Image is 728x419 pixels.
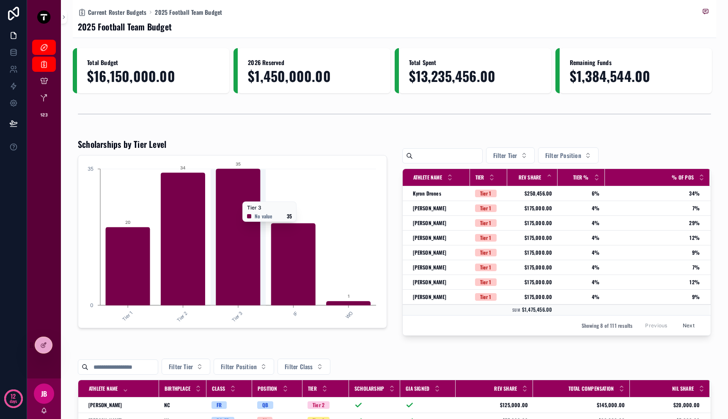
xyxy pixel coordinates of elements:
[413,174,442,181] span: Athlete Name
[413,205,447,212] span: [PERSON_NAME]
[413,234,465,241] a: [PERSON_NAME]
[277,359,330,375] button: Select Button
[512,307,520,313] small: Sum
[248,68,380,83] span: $1,450,000.00
[563,279,600,286] a: 4%
[262,401,268,409] div: QB
[605,264,700,271] span: 7%
[88,402,154,408] a: [PERSON_NAME]
[176,310,189,323] text: Tier 2
[475,264,502,271] a: Tier 1
[413,220,447,226] span: [PERSON_NAME]
[88,402,122,408] span: [PERSON_NAME]
[605,294,700,300] a: 9%
[563,294,600,300] a: 4%
[27,34,61,133] div: scrollable content
[605,220,700,226] a: 29%
[512,190,552,197] a: $250,456.00
[605,190,700,197] span: 34%
[480,219,492,227] div: Tier 1
[78,8,146,16] a: Current Roster Budgets
[512,294,552,300] a: $175,000.00
[10,395,17,407] p: days
[37,10,51,24] img: App logo
[413,220,465,226] a: [PERSON_NAME]
[570,58,702,67] span: Remaining Funds
[212,401,247,409] a: FR
[348,294,349,299] text: 1
[285,362,313,371] span: Filter Class
[125,220,130,225] text: 20
[480,278,492,286] div: Tier 1
[90,302,93,308] tspan: 0
[41,389,47,399] span: JB
[605,279,700,286] a: 12%
[475,204,502,212] a: Tier 1
[292,310,299,317] text: IF
[475,278,502,286] a: Tier 1
[413,279,465,286] a: [PERSON_NAME]
[519,174,541,181] span: Rev Share
[480,234,492,242] div: Tier 1
[486,147,535,163] button: Select Button
[494,385,517,392] span: Rev Share
[313,401,324,409] div: Tier 2
[582,322,633,329] span: Showing 8 of 111 results
[512,234,552,241] a: $175,000.00
[308,385,317,392] span: Tier
[413,294,447,300] span: [PERSON_NAME]
[308,401,344,409] a: Tier 2
[248,58,380,67] span: 2026 Reserved
[212,385,225,392] span: Class
[569,385,614,392] span: Total Compensation
[570,68,702,83] span: $1,384,544.00
[563,249,600,256] a: 4%
[672,174,694,181] span: % of Pos
[605,205,700,212] a: 7%
[87,68,219,83] span: $16,150,000.00
[257,401,297,409] a: QB
[493,151,517,160] span: Filter Tier
[630,402,700,408] a: $20,000.00
[677,319,701,332] button: Next
[512,220,552,226] span: $175,000.00
[121,310,134,322] text: Tier 1
[563,190,600,197] a: 6%
[512,264,552,271] span: $175,000.00
[89,385,118,392] span: Athlete Name
[83,161,382,323] div: chart
[413,190,465,197] a: Kyron Drones
[475,293,502,301] a: Tier 1
[221,362,257,371] span: Filter Position
[413,190,441,197] span: Kyron Drones
[563,205,600,212] span: 4%
[164,402,201,408] a: NC
[413,249,447,256] span: [PERSON_NAME]
[563,264,600,271] a: 4%
[573,174,588,181] span: Tier %
[413,249,465,256] a: [PERSON_NAME]
[512,249,552,256] a: $175,000.00
[162,359,210,375] button: Select Button
[164,402,170,408] span: NC
[165,385,190,392] span: Birthplace
[155,8,222,16] span: 2025 Football Team Budget
[409,58,541,67] span: Total Spent
[522,306,552,313] span: $1,475,456.00
[538,402,625,408] a: $145,000.00
[180,165,186,170] text: 34
[413,205,465,212] a: [PERSON_NAME]
[480,190,492,197] div: Tier 1
[413,294,465,300] a: [PERSON_NAME]
[512,205,552,212] span: $175,000.00
[563,234,600,241] a: 4%
[78,138,166,150] h1: Scholarships by Tier Level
